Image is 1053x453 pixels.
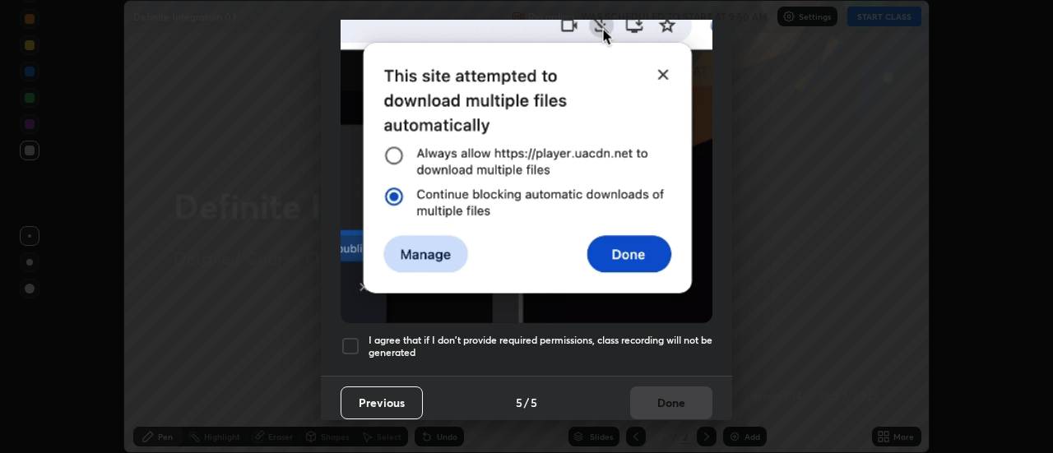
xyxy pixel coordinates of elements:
[516,394,522,411] h4: 5
[524,394,529,411] h4: /
[341,386,423,419] button: Previous
[531,394,537,411] h4: 5
[369,334,712,359] h5: I agree that if I don't provide required permissions, class recording will not be generated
